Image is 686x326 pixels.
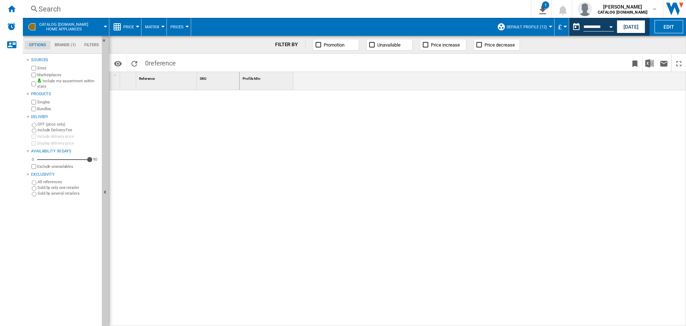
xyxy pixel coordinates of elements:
input: Sold by several retailers [32,192,36,196]
input: Include my assortment within stats [31,79,36,88]
div: Sort None [198,72,239,83]
span: SKU [200,77,207,81]
div: 90 [91,157,99,162]
span: Promotion [324,42,344,48]
span: 0 [141,55,179,70]
button: Unavailable [366,39,413,50]
button: Reload [127,55,141,72]
input: All references [32,180,36,185]
md-slider: Availability [37,156,90,163]
button: CATALOG [DOMAIN_NAME]Home appliances [39,18,95,36]
label: Exclude unavailables [37,164,99,169]
input: Include Delivery Fee [32,128,36,133]
label: Singles [37,99,99,105]
label: Sites [37,65,99,71]
button: [DATE] [617,20,645,33]
img: mysite-bg-18x18.png [37,78,41,83]
div: Sort None [121,72,136,83]
div: Profile Min Sort None [241,72,293,83]
div: Exclusivity [31,172,99,177]
img: profile.jpg [578,2,592,16]
label: Include delivery price [37,134,99,139]
label: All references [38,179,99,185]
input: Display delivery price [31,164,36,169]
div: Products [31,91,99,97]
button: Hide [102,36,110,49]
md-tab-item: Filters [80,41,103,49]
input: Display delivery price [31,141,36,146]
button: md-calendar [569,20,583,34]
div: This report is based on a date in the past. [569,18,615,36]
span: Reference [139,77,155,81]
div: 1 [542,1,549,9]
label: OFF (price only) [38,122,99,127]
input: Include delivery price [31,134,36,139]
label: Marketplaces [37,72,99,78]
span: £ [558,23,562,31]
img: alerts-logo.svg [7,22,16,31]
span: Price [123,25,134,29]
span: Matrix [145,25,159,29]
input: Singles [31,100,36,104]
md-tab-item: Options [25,41,50,49]
span: Unavailable [377,42,401,48]
div: Search [39,4,512,14]
button: Matrix [145,18,163,36]
input: Bundles [31,107,36,111]
button: Promotion [313,39,359,50]
button: Maximize [672,55,686,72]
img: excel-24x24.png [645,59,654,68]
div: Delivery [31,114,99,120]
button: Default profile (12) [507,18,551,36]
button: Edit [655,20,683,33]
button: Price increase [420,39,466,50]
input: Sold by only one retailer [32,186,36,191]
div: Price [113,18,138,36]
span: Prices [170,25,184,29]
button: Prices [170,18,187,36]
div: Reference Sort None [138,72,197,83]
label: Include my assortment within stats [37,78,99,89]
md-menu: Currency [555,18,569,36]
span: Default profile (12) [507,25,547,29]
div: SKU Sort None [198,72,239,83]
b: CATALOG [DOMAIN_NAME] [598,10,647,15]
label: Sold by several retailers [38,191,99,196]
input: Marketplaces [31,73,36,77]
span: Price decrease [484,42,515,48]
div: Sources [31,57,99,63]
button: Open calendar [605,19,617,32]
button: Price decrease [473,39,520,50]
span: CATALOG BEKO.UK:Home appliances [39,22,88,31]
button: Options [111,57,125,70]
span: Price increase [431,42,460,48]
button: Download in Excel [642,55,657,72]
input: OFF (price only) [32,123,36,127]
button: Price [123,18,138,36]
label: Bundles [37,106,99,112]
span: reference [149,59,176,67]
div: Default profile (12) [497,18,551,36]
label: Display delivery price [37,141,99,146]
div: FILTER BY [275,41,305,48]
div: Availability 90 Days [31,149,99,154]
span: [PERSON_NAME] [598,3,647,10]
span: Profile Min [243,77,260,81]
label: Include Delivery Fee [38,127,99,133]
div: Sort None [241,72,293,83]
div: CATALOG [DOMAIN_NAME]Home appliances [26,18,105,36]
button: Bookmark this report [628,55,642,72]
div: Sort None [138,72,197,83]
div: 0 [30,157,36,162]
button: Send this report by email [657,55,671,72]
label: Sold by only one retailer [38,185,99,190]
button: £ [558,18,565,36]
md-tab-item: Brands (1) [50,41,80,49]
input: Sites [31,66,36,70]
